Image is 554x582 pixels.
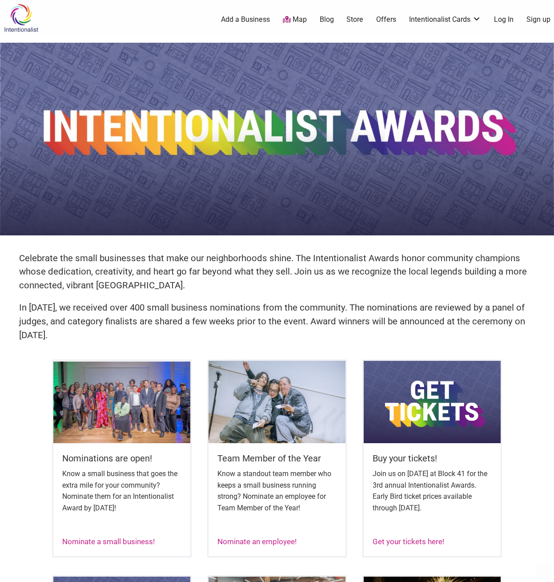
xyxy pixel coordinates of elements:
a: Offers [376,15,396,24]
a: Store [346,15,363,24]
a: Log In [494,15,514,24]
p: Know a standout team member who keeps a small business running strong? Nominate an employee for T... [217,468,337,513]
a: Intentionalist Cards [409,15,481,24]
p: Know a small business that goes the extra mile for your community? Nominate them for an Intention... [62,468,181,513]
a: Sign up [526,15,550,24]
a: Blog [320,15,334,24]
a: Map [283,15,307,25]
p: Celebrate the small businesses that make our neighborhoods shine. The Intentionalist Awards honor... [19,251,535,292]
p: Join us on [DATE] at Block 41 for the 3rd annual Intentionalist Awards. Early Bird ticket prices ... [373,468,492,513]
h5: Buy your tickets! [373,452,492,465]
h5: Nominations are open! [62,452,181,465]
a: Nominate an employee! [217,537,297,546]
h5: Team Member of the Year [217,452,337,465]
div: Scroll Back to Top [536,564,552,580]
a: Nominate a small business! [62,537,155,546]
p: In [DATE], we received over 400 small business nominations from the community. The nominations ar... [19,301,535,342]
a: Get your tickets here! [373,537,444,546]
a: Add a Business [221,15,270,24]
